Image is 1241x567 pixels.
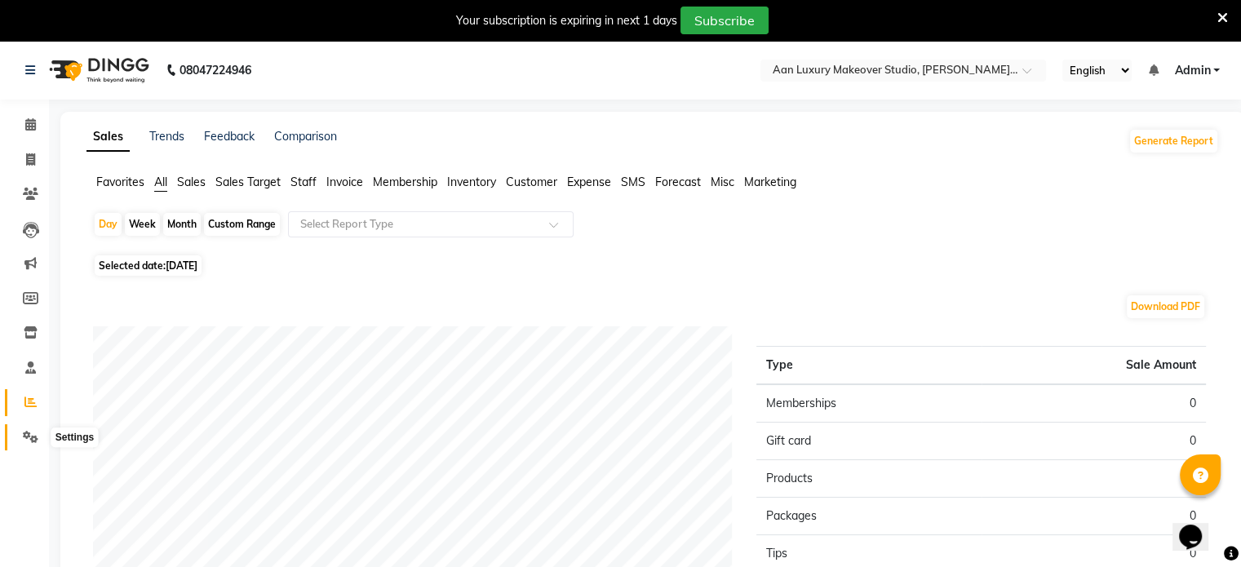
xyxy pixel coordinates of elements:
[756,347,981,385] th: Type
[982,423,1206,460] td: 0
[274,129,337,144] a: Comparison
[180,47,251,93] b: 08047224946
[204,213,280,236] div: Custom Range
[163,213,201,236] div: Month
[86,122,130,152] a: Sales
[96,175,144,189] span: Favorites
[621,175,645,189] span: SMS
[982,347,1206,385] th: Sale Amount
[290,175,317,189] span: Staff
[982,384,1206,423] td: 0
[1130,130,1217,153] button: Generate Report
[567,175,611,189] span: Expense
[982,460,1206,498] td: 0
[756,460,981,498] td: Products
[456,12,677,29] div: Your subscription is expiring in next 1 days
[1174,62,1210,79] span: Admin
[655,175,701,189] span: Forecast
[42,47,153,93] img: logo
[215,175,281,189] span: Sales Target
[177,175,206,189] span: Sales
[744,175,796,189] span: Marketing
[326,175,363,189] span: Invoice
[982,498,1206,535] td: 0
[1127,295,1204,318] button: Download PDF
[204,129,255,144] a: Feedback
[756,423,981,460] td: Gift card
[711,175,734,189] span: Misc
[166,259,197,272] span: [DATE]
[756,498,981,535] td: Packages
[149,129,184,144] a: Trends
[51,428,98,448] div: Settings
[95,213,122,236] div: Day
[154,175,167,189] span: All
[1172,502,1225,551] iframe: chat widget
[447,175,496,189] span: Inventory
[506,175,557,189] span: Customer
[756,384,981,423] td: Memberships
[680,7,769,34] button: Subscribe
[125,213,160,236] div: Week
[95,255,202,276] span: Selected date:
[373,175,437,189] span: Membership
